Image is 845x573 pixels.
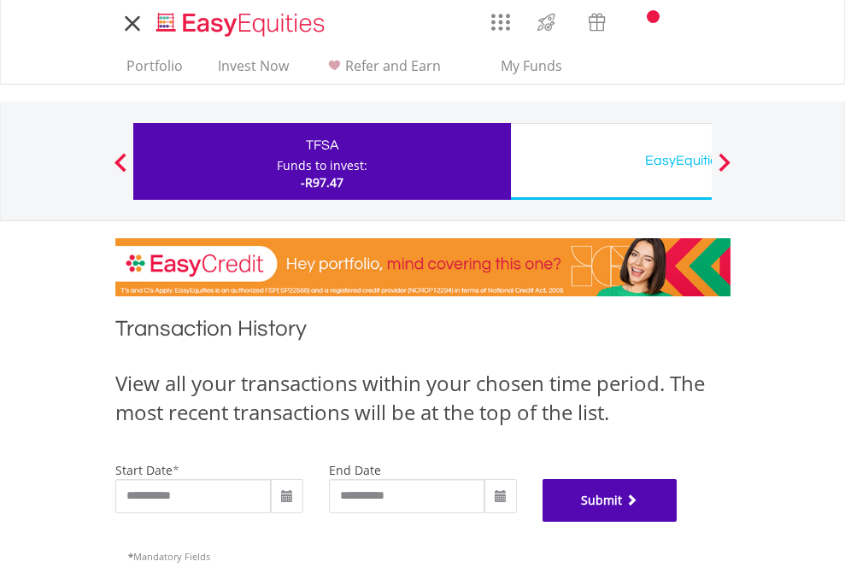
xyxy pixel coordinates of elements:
[543,479,678,522] button: Submit
[128,550,210,563] span: Mandatory Fields
[115,313,731,352] h1: Transaction History
[115,462,173,478] label: start date
[476,55,588,77] span: My Funds
[301,174,343,190] span: -R97.47
[707,161,742,178] button: Next
[211,57,296,84] a: Invest Now
[103,161,138,178] button: Previous
[345,56,441,75] span: Refer and Earn
[115,238,731,296] img: EasyCredit Promotion Banner
[532,9,560,36] img: thrive-v2.svg
[622,4,666,38] a: Notifications
[583,9,611,36] img: vouchers-v2.svg
[480,4,521,32] a: AppsGrid
[491,13,510,32] img: grid-menu-icon.svg
[120,57,190,84] a: Portfolio
[153,10,332,38] img: EasyEquities_Logo.png
[666,4,709,38] a: FAQ's and Support
[709,4,753,42] a: My Profile
[329,462,381,478] label: end date
[572,4,622,36] a: Vouchers
[115,369,731,428] div: View all your transactions within your chosen time period. The most recent transactions will be a...
[150,4,332,38] a: Home page
[144,133,501,157] div: TFSA
[317,57,448,84] a: Refer and Earn
[277,157,367,174] div: Funds to invest:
